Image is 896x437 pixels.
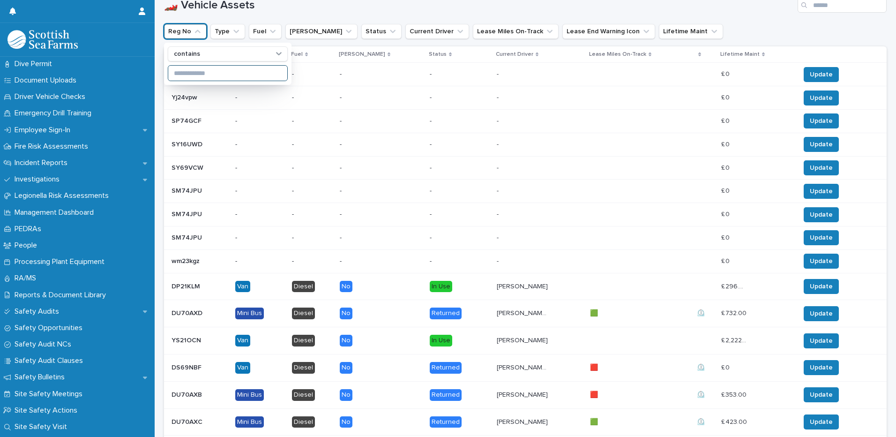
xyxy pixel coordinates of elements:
[340,164,392,172] p: -
[497,335,550,345] p: [PERSON_NAME]
[292,70,332,78] p: -
[429,49,447,60] p: Status
[721,362,732,372] p: £ 0
[804,254,839,269] button: Update
[292,389,315,401] div: Diesel
[361,24,402,39] button: Status
[11,60,60,68] p: Dive Permit
[11,291,113,300] p: Reports & Document Library
[721,389,748,399] p: £ 353.00
[497,416,550,426] p: Charlie McDermott
[292,234,332,242] p: -
[589,49,646,60] p: Lease Miles On-Track
[292,308,315,319] div: Diesel
[172,115,203,125] p: SP74GCF
[340,141,392,149] p: -
[172,335,203,345] p: YS21OCN
[810,282,833,291] span: Update
[11,274,44,283] p: RA/MS
[340,94,392,102] p: -
[172,281,202,291] p: DP21KLM
[804,137,839,152] button: Update
[804,207,839,222] button: Update
[340,70,392,78] p: -
[11,76,84,85] p: Document Uploads
[721,115,732,125] p: £ 0
[810,390,833,399] span: Update
[172,232,204,242] p: SM74JPU
[804,113,839,128] button: Update
[497,281,550,291] p: [PERSON_NAME]
[235,234,284,242] p: -
[340,335,352,347] div: No
[164,86,887,110] tr: Yj24vpwYj24vpw ------ £ 0£ 0 Update
[164,327,887,354] tr: YS21OCNYS21OCN VanDieselNoIn Use[PERSON_NAME][PERSON_NAME] £ 2,222.00£ 2,222.00 Update
[11,340,79,349] p: Safety Audit NCs
[497,362,551,372] p: Bobby Alexander Fullerton
[235,117,284,125] p: -
[340,308,352,319] div: No
[697,308,707,317] p: ⏲️
[804,333,839,348] button: Update
[430,117,482,125] p: -
[164,354,887,381] tr: DS69NBFDS69NBF VanDieselNoReturned[PERSON_NAME] [PERSON_NAME][PERSON_NAME] [PERSON_NAME] 🟥🟥 ⏲️⏲️ ...
[721,335,749,345] p: £ 2,222.00
[340,187,392,195] p: -
[804,387,839,402] button: Update
[810,163,833,173] span: Update
[810,336,833,346] span: Update
[292,187,332,195] p: -
[292,335,315,347] div: Diesel
[497,308,551,317] p: Matthew Dade, Mark Davies, Andrew Manson, Mark W Catton, Steven Leslie, Craig Fullerton, Liam Graham
[164,133,887,156] tr: SY16UWDSY16UWD ------ £ 0£ 0 Update
[590,416,600,426] p: 🟩
[235,141,284,149] p: -
[721,139,732,149] p: £ 0
[235,362,250,374] div: Van
[721,308,748,317] p: £ 732.00
[164,203,887,226] tr: SM74JPUSM74JPU ------ £ 0£ 0 Update
[804,306,839,321] button: Update
[720,49,760,60] p: Lifetime Maint
[497,389,550,399] p: [PERSON_NAME]
[721,232,732,242] p: £ 0
[292,281,315,293] div: Diesel
[11,175,67,184] p: Investigations
[340,389,352,401] div: No
[292,164,332,172] p: -
[292,94,332,102] p: -
[590,389,600,399] p: 🟥
[172,308,204,317] p: DU70AXD
[249,24,282,39] button: Fuel
[497,92,500,102] p: -
[235,389,264,401] div: Mini Bus
[164,226,887,249] tr: SM74JPUSM74JPU ------ £ 0£ 0 Update
[496,49,533,60] p: Current Driver
[235,416,264,428] div: Mini Bus
[11,92,93,101] p: Driver Vehicle Checks
[804,184,839,199] button: Update
[430,362,462,374] div: Returned
[810,140,833,149] span: Update
[721,209,732,218] p: £ 0
[172,92,199,102] p: Yj24vpw
[291,49,303,60] p: Fuel
[292,416,315,428] div: Diesel
[340,234,392,242] p: -
[172,362,203,372] p: DS69NBF
[235,335,250,347] div: Van
[473,24,559,39] button: Lease Miles On-Track
[11,307,67,316] p: Safety Audits
[804,279,839,294] button: Update
[721,185,732,195] p: £ 0
[590,362,600,372] p: 🟥
[430,94,482,102] p: -
[340,416,352,428] div: No
[292,211,332,218] p: -
[164,408,887,436] tr: DU70AXCDU70AXC Mini BusDieselNoReturned[PERSON_NAME][PERSON_NAME] 🟩🟩 ⏲️⏲️ £ 423.00£ 423.00 Update
[430,281,452,293] div: In Use
[405,24,469,39] button: Current Driver
[172,139,204,149] p: SY16UWD
[340,257,392,265] p: -
[497,185,500,195] p: -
